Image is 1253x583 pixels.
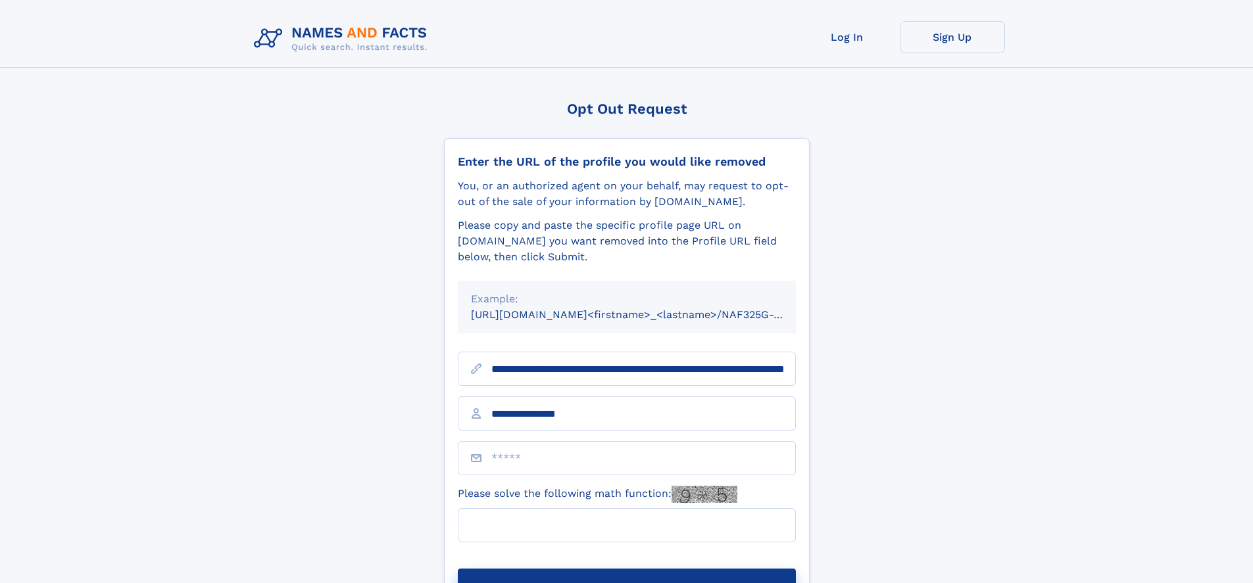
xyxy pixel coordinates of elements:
div: Enter the URL of the profile you would like removed [458,154,796,169]
small: [URL][DOMAIN_NAME]<firstname>_<lastname>/NAF325G-xxxxxxxx [471,308,821,321]
div: Please copy and paste the specific profile page URL on [DOMAIN_NAME] you want removed into the Pr... [458,218,796,265]
div: Example: [471,291,783,307]
div: You, or an authorized agent on your behalf, may request to opt-out of the sale of your informatio... [458,178,796,210]
a: Log In [795,21,900,53]
img: Logo Names and Facts [249,21,438,57]
div: Opt Out Request [444,101,810,117]
label: Please solve the following math function: [458,486,737,503]
a: Sign Up [900,21,1005,53]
